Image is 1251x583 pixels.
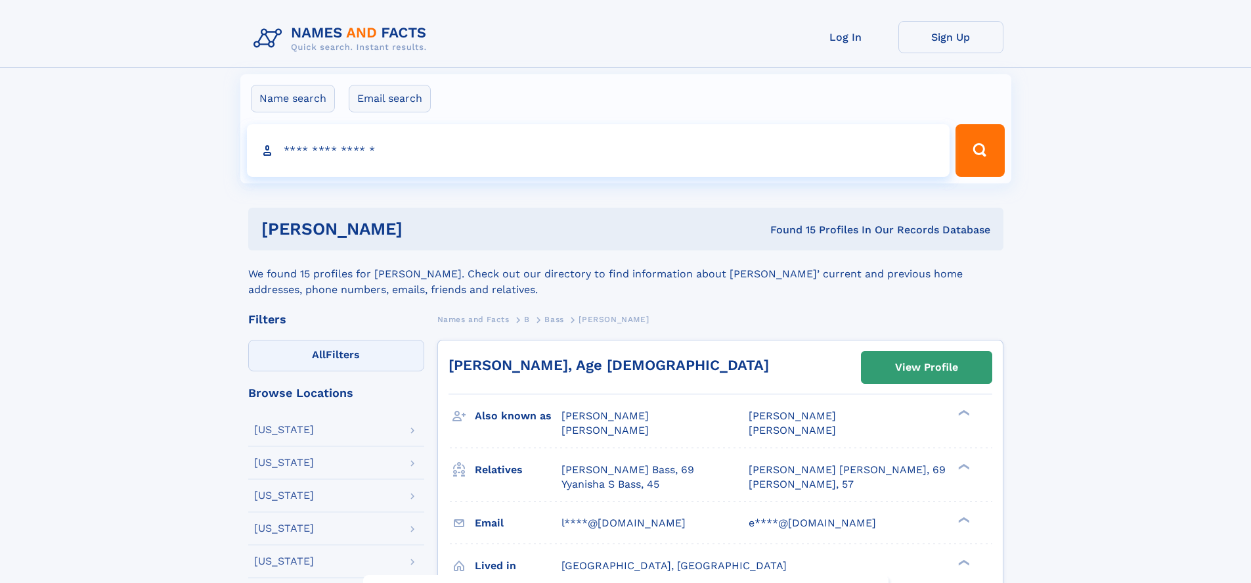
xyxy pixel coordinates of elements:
a: [PERSON_NAME] Bass, 69 [561,463,694,477]
a: B [524,311,530,327]
label: Email search [349,85,431,112]
div: Found 15 Profiles In Our Records Database [586,223,990,237]
a: Sign Up [898,21,1003,53]
button: Search Button [955,124,1004,177]
img: Logo Names and Facts [248,21,437,57]
div: ❯ [955,515,971,524]
div: [US_STATE] [254,425,314,435]
div: Browse Locations [248,387,424,399]
div: [US_STATE] [254,523,314,534]
span: [GEOGRAPHIC_DATA], [GEOGRAPHIC_DATA] [561,559,787,572]
div: ❯ [955,462,971,471]
a: Yyanisha S Bass, 45 [561,477,659,492]
div: [US_STATE] [254,490,314,501]
a: Log In [793,21,898,53]
span: [PERSON_NAME] [749,424,836,436]
div: ❯ [955,409,971,417]
a: [PERSON_NAME], 57 [749,477,854,492]
div: [US_STATE] [254,556,314,567]
h3: Relatives [475,459,561,481]
span: B [524,315,530,324]
span: [PERSON_NAME] [749,409,836,422]
span: [PERSON_NAME] [579,315,649,324]
h3: Email [475,512,561,534]
div: ❯ [955,558,971,567]
h1: [PERSON_NAME] [261,221,586,237]
a: [PERSON_NAME], Age [DEMOGRAPHIC_DATA] [449,357,769,373]
span: [PERSON_NAME] [561,424,649,436]
input: search input [247,124,950,177]
a: Bass [544,311,563,327]
label: Filters [248,340,424,371]
div: View Profile [895,352,958,383]
a: [PERSON_NAME] [PERSON_NAME], 69 [749,463,946,477]
h3: Lived in [475,555,561,577]
div: [US_STATE] [254,457,314,468]
span: [PERSON_NAME] [561,409,649,422]
div: We found 15 profiles for [PERSON_NAME]. Check out our directory to find information about [PERSON... [248,250,1003,298]
a: View Profile [862,352,992,383]
div: Filters [248,314,424,325]
label: Name search [251,85,335,112]
span: Bass [544,315,563,324]
h3: Also known as [475,405,561,427]
span: All [312,348,326,361]
a: Names and Facts [437,311,510,327]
